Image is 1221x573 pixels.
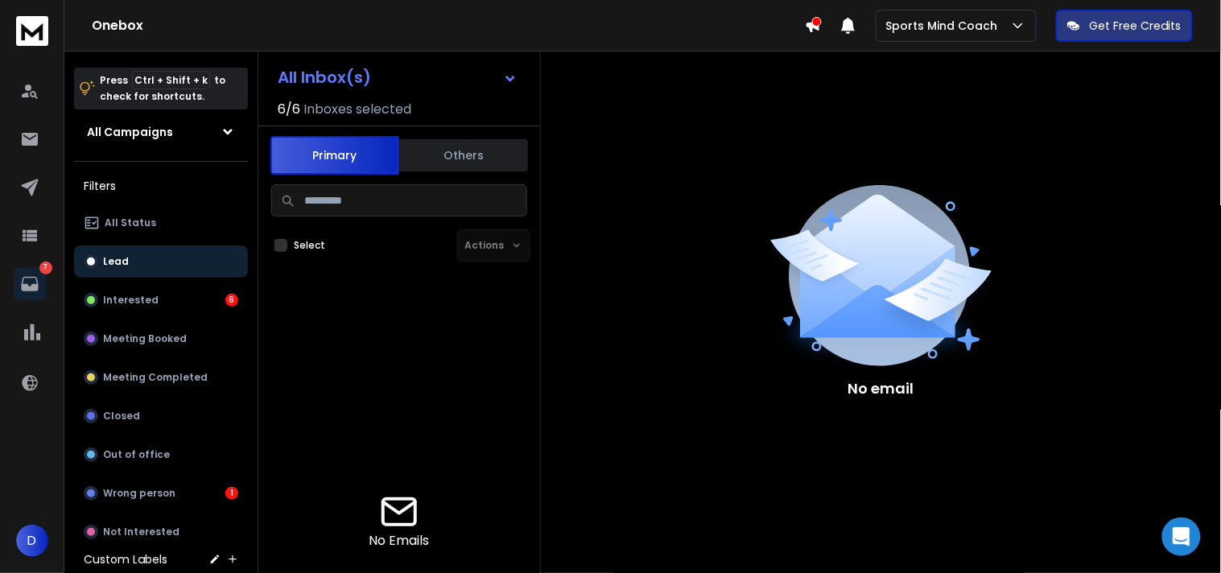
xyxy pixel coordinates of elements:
[92,16,805,35] h1: Onebox
[132,71,210,89] span: Ctrl + Shift + k
[74,323,248,355] button: Meeting Booked
[39,262,52,274] p: 7
[103,410,140,423] p: Closed
[1090,18,1182,34] p: Get Free Credits
[100,72,225,105] p: Press to check for shortcuts.
[74,361,248,394] button: Meeting Completed
[270,136,399,175] button: Primary
[103,255,129,268] p: Lead
[16,525,48,557] button: D
[1056,10,1193,42] button: Get Free Credits
[225,294,238,307] div: 6
[74,400,248,432] button: Closed
[848,377,914,400] p: No email
[105,216,156,229] p: All Status
[74,516,248,548] button: Not Interested
[103,448,170,461] p: Out of office
[103,371,208,384] p: Meeting Completed
[886,18,1004,34] p: Sports Mind Coach
[74,439,248,471] button: Out of office
[225,487,238,500] div: 1
[103,294,159,307] p: Interested
[278,69,371,85] h1: All Inbox(s)
[14,268,46,300] a: 7
[74,116,248,148] button: All Campaigns
[265,61,530,93] button: All Inbox(s)
[74,284,248,316] button: Interested6
[369,531,430,550] p: No Emails
[1162,517,1201,556] div: Open Intercom Messenger
[294,239,325,252] label: Select
[84,551,167,567] h3: Custom Labels
[74,477,248,509] button: Wrong person1
[399,138,528,173] button: Others
[103,487,175,500] p: Wrong person
[74,207,248,239] button: All Status
[16,16,48,46] img: logo
[103,332,187,345] p: Meeting Booked
[74,175,248,197] h3: Filters
[278,100,300,119] span: 6 / 6
[103,526,179,538] p: Not Interested
[303,100,411,119] h3: Inboxes selected
[74,245,248,278] button: Lead
[87,124,173,140] h1: All Campaigns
